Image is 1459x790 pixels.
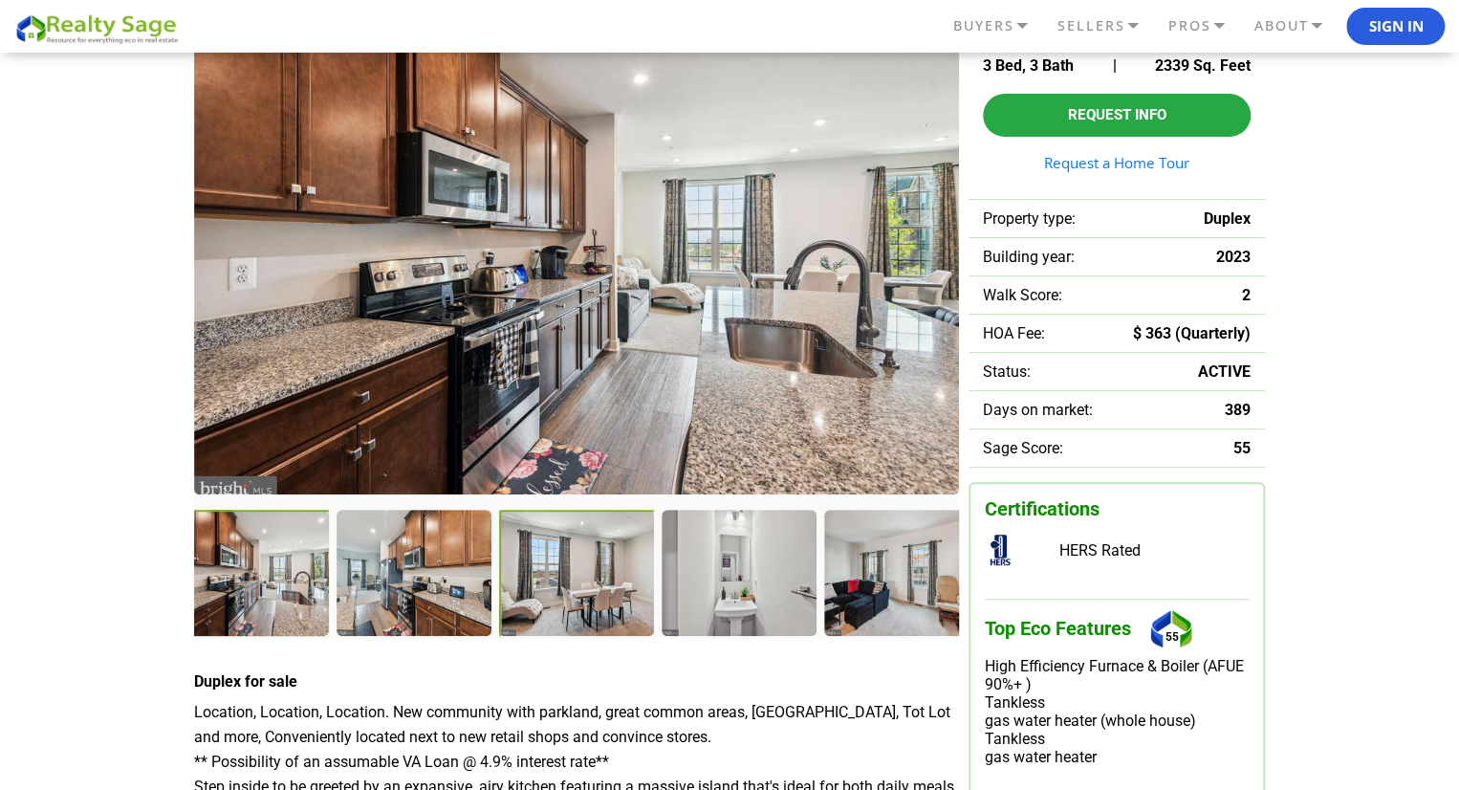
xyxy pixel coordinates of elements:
div: High Efficiency Furnace & Boiler (AFUE 90%+ ) Tankless gas water heater (whole house) Tankless ga... [985,657,1249,766]
span: 389 [1225,401,1251,419]
span: 3 Bed, 3 Bath [983,56,1074,75]
span: ACTIVE [1198,362,1251,381]
span: $ 363 (Quarterly) [1133,324,1251,342]
h3: Certifications [985,498,1249,520]
a: PROS [1163,10,1249,42]
img: REALTY SAGE [14,11,186,45]
span: HOA Fee: [983,324,1045,342]
a: SELLERS [1052,10,1163,42]
span: 55 [1233,439,1251,457]
span: Sage Score: [983,439,1063,457]
span: 2023 [1216,248,1251,266]
button: Request Info [983,94,1251,137]
span: Walk Score: [983,286,1062,304]
div: 55 [1145,600,1198,657]
h3: Top Eco Features [985,599,1249,657]
span: Property type: [983,209,1076,228]
span: Duplex [1204,209,1251,228]
h4: Duplex for sale [194,672,959,691]
span: Status: [983,362,1031,381]
a: BUYERS [947,10,1052,42]
span: Building year: [983,248,1075,266]
span: Days on market: [983,401,1093,419]
span: 2 [1242,286,1251,304]
span: 2339 Sq. Feet [1155,56,1251,75]
span: HERS Rated [1059,541,1141,560]
span: | [1113,56,1117,75]
button: Sign In [1346,8,1445,46]
a: ABOUT [1249,10,1346,42]
a: Request a Home Tour [983,156,1251,170]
